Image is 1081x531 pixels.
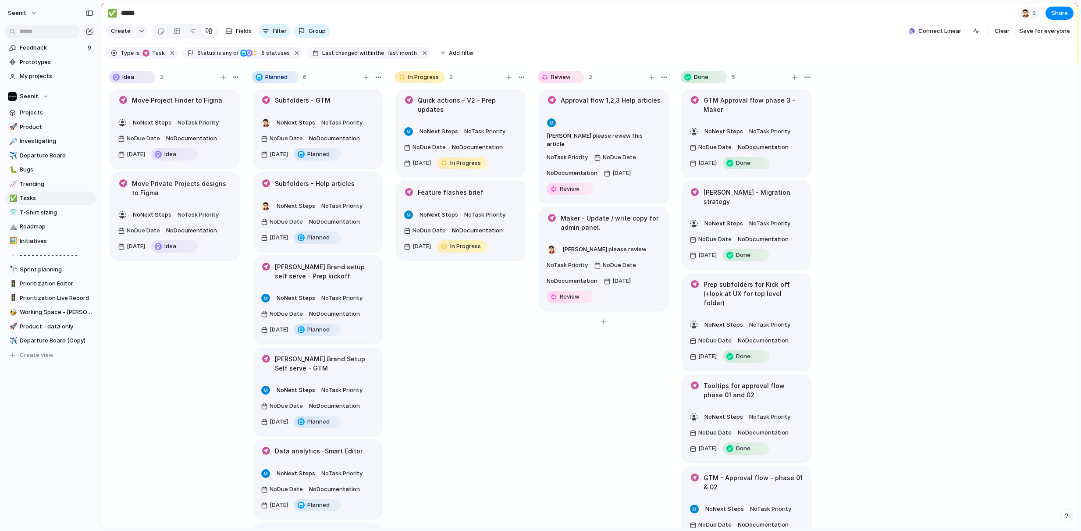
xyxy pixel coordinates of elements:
h1: Tooltips for approval flow phase 01 and 02 [704,381,804,399]
button: 📈 [8,180,17,189]
span: No Task Priority [321,386,363,393]
button: [DATE] [116,239,147,253]
span: No Due Date [412,226,446,235]
div: 📈 [9,179,15,189]
a: 🖼️Initiatives [4,235,96,248]
button: 🖼️ [8,237,17,246]
span: No Documentation [166,226,217,235]
button: NoTask Priority [175,208,221,222]
button: NoTask Priority [747,217,793,231]
span: No Next Steps [704,413,743,421]
button: NoTask Priority [319,199,365,213]
button: 5 statuses [239,48,292,58]
h1: Maker - Update / write copy for admin panel. [561,214,661,232]
div: GTM Approval flow phase 3 - MakerNoNext StepsNoTask PriorityNoDue DateNoDocumentation[DATE]Done [682,89,811,177]
button: 🐝 [8,308,17,317]
button: NoDue Date [259,215,305,229]
button: 🐛 [8,165,17,174]
span: Done [736,251,750,260]
span: Add filter [449,49,474,57]
span: No Next Steps [704,321,743,329]
a: Prototypes [4,56,96,69]
button: NoTask Priority [544,258,590,272]
a: 📈Trending [4,178,96,191]
button: Seenit [4,90,96,103]
a: ✅Tasks [4,192,96,205]
span: Fields [236,27,252,36]
button: ✈️ [8,151,17,160]
button: NoDue Date [402,140,448,154]
span: No Documentation [738,428,789,437]
span: No Documentation [547,277,597,285]
span: [DATE] [612,169,631,178]
span: Planned [307,325,330,334]
button: NoTask Priority [544,150,590,164]
button: [DATE] [601,166,633,180]
button: 🚦 [8,294,17,303]
span: Idea [164,150,176,159]
span: Share [1051,9,1068,18]
button: 🔭 [8,265,17,274]
span: No Documentation [547,169,597,178]
div: 🚦Prioritization Editor [4,277,96,290]
button: Add filter [435,47,480,59]
span: Working Space - [PERSON_NAME] [20,308,93,317]
span: is [135,49,140,57]
span: No Due Date [603,261,636,270]
div: 🔭Sprint planning [4,263,96,276]
button: last month [385,48,420,58]
button: Done [721,442,772,456]
button: ▫️ [8,251,17,260]
button: withinthe [358,48,386,58]
span: Prioritization Live Record [20,294,93,303]
span: Filter [273,27,287,36]
button: NoTask Priority [747,318,793,332]
span: Prototypes [20,58,93,67]
div: ✈️Departure Board (Copy) [4,334,96,347]
div: 🐝Working Space - [PERSON_NAME] [4,306,96,319]
span: No Task Priority [749,413,790,420]
span: Initiatives [20,237,93,246]
button: 👕 [8,208,17,217]
span: Departure Board [20,151,93,160]
span: [DATE] [698,352,717,361]
div: 🔎 [9,136,15,146]
button: In Progress [435,156,489,170]
button: is [134,48,142,58]
div: Data analytics -Smart EditorNoNext StepsNoTask PriorityNoDue DateNoDocumentation[DATE]Planned [253,440,382,519]
button: [DATE] [259,323,290,337]
div: ✅ [9,193,15,203]
button: NoTask Priority [175,116,221,130]
button: Planned [292,147,343,161]
button: Idea [149,147,200,161]
span: No Documentation [452,226,503,235]
div: 🚦 [9,279,15,289]
span: No Documentation [738,336,789,345]
span: [DATE] [698,444,717,453]
button: NoDue Date [402,224,448,238]
a: 🔎Investigating [4,135,96,148]
button: [DATE] [259,415,290,429]
button: Connect Linear [905,25,965,38]
button: NoTask Priority [319,383,365,397]
span: T-Shirt sizing [20,208,93,217]
span: No Documentation [309,217,360,226]
button: In Progress [435,239,489,253]
span: No Documentation [166,134,217,143]
button: Done [721,156,772,170]
span: Group [309,27,326,36]
button: Review [544,290,595,304]
button: Planned [292,231,343,245]
a: My projects [4,70,96,83]
button: Review [544,182,595,196]
span: No Due Date [270,402,303,410]
span: any of [221,49,238,57]
span: [DATE] [412,242,431,251]
span: No Task Priority [178,119,219,126]
a: ⛰️Roadmap [4,220,96,233]
div: ▫️ [9,250,15,260]
span: No Due Date [127,134,160,143]
span: [PERSON_NAME] please review this article [547,132,661,149]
